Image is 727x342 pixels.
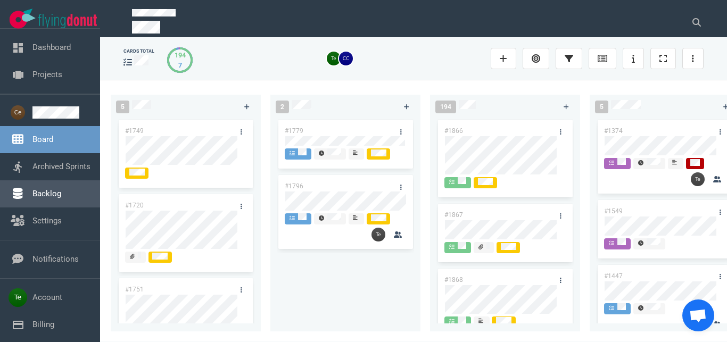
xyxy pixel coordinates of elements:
img: 26 [339,52,353,65]
img: 26 [327,52,341,65]
img: 26 [691,172,705,186]
div: cards total [123,48,154,55]
a: #1720 [125,202,144,209]
span: 2 [276,101,289,113]
a: Projects [32,70,62,79]
a: Backlog [32,189,61,198]
a: Chat abierto [682,299,714,331]
div: 7 [175,60,186,70]
span: 5 [116,101,129,113]
img: 26 [371,228,385,241]
a: #1549 [604,207,623,215]
a: #1751 [125,286,144,293]
a: Notifications [32,254,79,264]
a: #1447 [604,272,623,280]
img: Flying Donut text logo [38,14,97,28]
a: #1374 [604,127,623,135]
a: #1796 [285,182,303,190]
a: #1749 [125,127,144,135]
div: 194 [175,50,186,60]
a: #1866 [444,127,463,135]
a: Account [32,293,62,302]
a: Archived Sprints [32,162,90,171]
a: #1867 [444,211,463,219]
a: Settings [32,216,62,226]
a: Board [32,135,53,144]
a: Billing [32,320,54,329]
span: 194 [435,101,456,113]
span: 5 [595,101,608,113]
a: #1868 [444,276,463,283]
a: #1779 [285,127,303,135]
a: Dashboard [32,43,71,52]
